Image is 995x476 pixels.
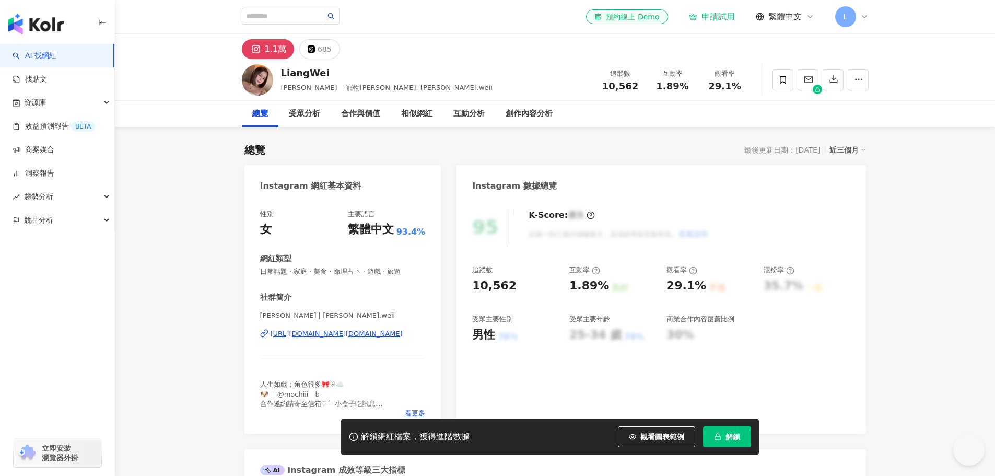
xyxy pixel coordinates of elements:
[703,426,751,447] button: 解鎖
[569,265,600,275] div: 互動率
[602,80,638,91] span: 10,562
[396,226,426,238] span: 93.4%
[705,68,745,79] div: 觀看率
[472,315,513,324] div: 受眾主要性別
[260,253,291,264] div: 網紅類型
[13,51,56,61] a: searchAI 找網紅
[13,145,54,155] a: 商案媒合
[640,433,684,441] span: 觀看圖表範例
[260,222,272,238] div: 女
[744,146,820,154] div: 最後更新日期：[DATE]
[260,465,285,475] div: AI
[666,315,734,324] div: 商業合作內容覆蓋比例
[725,433,740,441] span: 解鎖
[24,208,53,232] span: 競品分析
[260,311,426,320] span: [PERSON_NAME] | [PERSON_NAME].weii
[689,11,735,22] a: 申請試用
[281,84,493,91] span: [PERSON_NAME] ｜寵物[PERSON_NAME], [PERSON_NAME].weii
[299,39,340,59] button: 685
[453,108,485,120] div: 互動分析
[472,180,557,192] div: Instagram 數據總覽
[472,265,493,275] div: 追蹤數
[318,42,332,56] div: 685
[401,108,432,120] div: 相似網紅
[13,168,54,179] a: 洞察報告
[271,329,403,339] div: [URL][DOMAIN_NAME][DOMAIN_NAME]
[764,265,794,275] div: 漲粉率
[260,380,394,417] span: 人生如戲；角色很多🎀♡̴☁️ 🐶｜ @mochiii__b 合作邀約請寄至信箱♡ˊ˗ 小盒子吃訊息 📩｜[EMAIL_ADDRESS][DOMAIN_NAME]
[327,13,335,20] span: search
[768,11,802,22] span: 繁體中文
[348,210,375,219] div: 主要語言
[656,81,688,91] span: 1.89%
[260,292,291,303] div: 社群簡介
[529,210,595,221] div: K-Score :
[586,9,668,24] a: 預約線上 Demo
[17,445,37,461] img: chrome extension
[13,193,20,201] span: rise
[472,278,517,294] div: 10,562
[242,39,294,59] button: 1.1萬
[829,143,866,157] div: 近三個月
[13,74,47,85] a: 找貼文
[361,432,470,443] div: 解鎖網紅檔案，獲得進階數據
[666,278,706,294] div: 29.1%
[13,121,95,132] a: 效益預測報告BETA
[341,108,380,120] div: 合作與價值
[601,68,640,79] div: 追蹤數
[14,439,101,467] a: chrome extension立即安裝 瀏覽器外掛
[405,409,425,418] span: 看更多
[24,185,53,208] span: 趨勢分析
[472,327,495,343] div: 男性
[653,68,693,79] div: 互動率
[260,180,361,192] div: Instagram 網紅基本資料
[252,108,268,120] div: 總覽
[281,66,493,79] div: LiangWei
[260,329,426,339] a: [URL][DOMAIN_NAME][DOMAIN_NAME]
[242,64,273,96] img: KOL Avatar
[618,426,695,447] button: 觀看圖表範例
[244,143,265,157] div: 總覽
[594,11,659,22] div: 預約線上 Demo
[844,11,848,22] span: L
[569,278,609,294] div: 1.89%
[8,14,64,34] img: logo
[506,108,553,120] div: 創作內容分析
[708,81,741,91] span: 29.1%
[42,444,78,462] span: 立即安裝 瀏覽器外掛
[260,465,405,476] div: Instagram 成效等級三大指標
[289,108,320,120] div: 受眾分析
[348,222,394,238] div: 繁體中文
[666,265,697,275] div: 觀看率
[260,210,274,219] div: 性別
[265,42,286,56] div: 1.1萬
[24,91,46,114] span: 資源庫
[569,315,610,324] div: 受眾主要年齡
[260,267,426,276] span: 日常話題 · 家庭 · 美食 · 命理占卜 · 遊戲 · 旅遊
